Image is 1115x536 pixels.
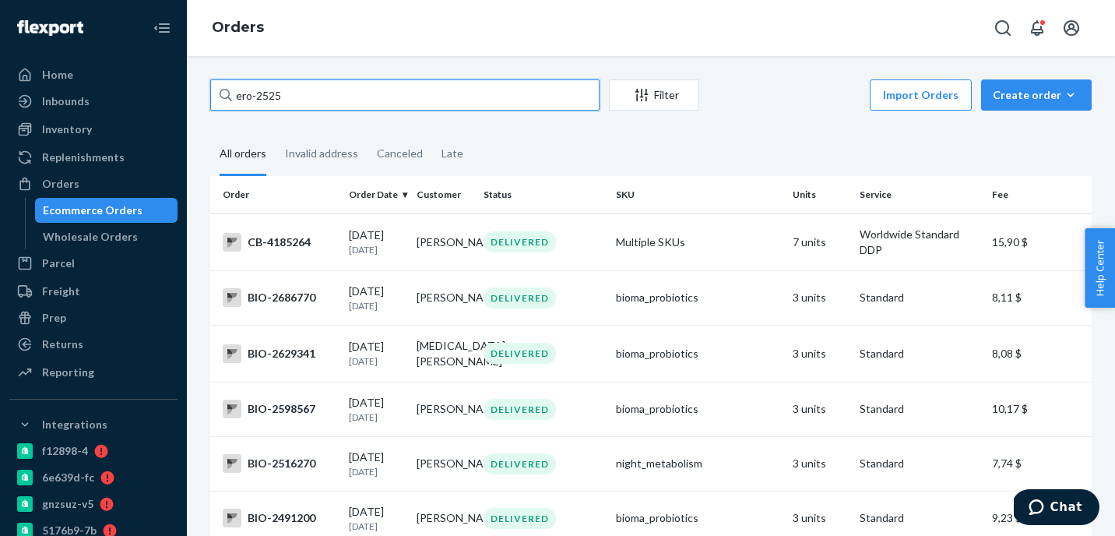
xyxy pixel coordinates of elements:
td: 3 units [786,325,854,382]
div: bioma_probiotics [616,290,779,305]
div: Integrations [42,417,107,432]
td: 8,08 $ [986,325,1092,382]
div: BIO-2629341 [223,344,336,363]
div: [DATE] [349,339,404,368]
div: Late [441,133,463,174]
div: DELIVERED [484,287,556,309]
a: Inbounds [9,89,178,114]
td: 3 units [786,436,854,491]
a: f12898-4 [9,439,178,464]
div: Inbounds [42,93,90,109]
p: Standard [860,290,980,305]
p: [DATE] [349,243,404,256]
a: Inventory [9,117,178,142]
p: [DATE] [349,354,404,368]
div: Create order [993,87,1080,103]
div: DELIVERED [484,231,556,252]
a: Freight [9,279,178,304]
div: Ecommerce Orders [43,203,142,218]
div: Wholesale Orders [43,229,138,245]
div: f12898-4 [42,443,88,459]
div: Returns [42,337,83,352]
a: Parcel [9,251,178,276]
p: [DATE] [349,299,404,312]
div: DELIVERED [484,508,556,529]
button: Import Orders [870,79,972,111]
div: Replenishments [42,150,125,165]
div: DELIVERED [484,399,556,420]
div: bioma_probiotics [616,510,779,526]
div: Filter [610,87,698,103]
div: Inventory [42,122,92,137]
div: DELIVERED [484,343,556,364]
a: gnzsuz-v5 [9,492,178,517]
p: Standard [860,346,980,361]
th: Fee [986,176,1092,213]
div: Customer [417,188,472,201]
div: CB-4185264 [223,233,336,252]
p: [DATE] [349,411,404,424]
a: Replenishments [9,145,178,170]
button: Open Search Box [987,12,1018,44]
td: 7,74 $ [986,436,1092,491]
div: All orders [220,133,266,176]
div: DELIVERED [484,453,556,474]
div: [DATE] [349,227,404,256]
th: Order [210,176,343,213]
td: [PERSON_NAME] [410,436,478,491]
a: Ecommerce Orders [35,198,178,223]
div: bioma_probiotics [616,401,779,417]
button: Filter [609,79,699,111]
td: [PERSON_NAME] [410,270,478,325]
a: Orders [9,171,178,196]
td: 7 units [786,213,854,270]
iframe: Öffnet ein Widget, in dem Sie mit einem unserer Kundenserviceagenten chatten können [1014,489,1099,528]
button: Create order [981,79,1092,111]
th: Service [853,176,986,213]
th: Status [477,176,610,213]
div: Reporting [42,365,94,380]
div: BIO-2516270 [223,454,336,473]
p: Standard [860,456,980,471]
td: 8,11 $ [986,270,1092,325]
td: 3 units [786,382,854,436]
a: Wholesale Orders [35,224,178,249]
div: [DATE] [349,450,404,478]
button: Open notifications [1022,12,1053,44]
div: [DATE] [349,284,404,312]
a: Prep [9,305,178,330]
th: Order Date [343,176,410,213]
td: 3 units [786,270,854,325]
div: Prep [42,310,66,326]
button: Help Center [1085,228,1115,308]
div: [DATE] [349,504,404,533]
button: Close Navigation [146,12,178,44]
div: Freight [42,284,80,299]
a: Orders [212,19,264,36]
a: Reporting [9,360,178,385]
img: Flexport logo [17,20,83,36]
a: Returns [9,332,178,357]
p: [DATE] [349,520,404,533]
div: bioma_probiotics [616,346,779,361]
p: Standard [860,401,980,417]
div: Home [42,67,73,83]
div: BIO-2598567 [223,400,336,418]
div: Orders [42,176,79,192]
th: Units [786,176,854,213]
td: 15,90 $ [986,213,1092,270]
div: gnzsuz-v5 [42,496,93,512]
p: Standard [860,510,980,526]
div: Canceled [377,133,423,174]
td: Multiple SKUs [610,213,786,270]
a: Home [9,62,178,87]
td: [MEDICAL_DATA][PERSON_NAME] [410,325,478,382]
div: night_metabolism [616,456,779,471]
th: SKU [610,176,786,213]
button: Open account menu [1056,12,1087,44]
div: Parcel [42,256,75,271]
p: Worldwide Standard DDP [860,227,980,258]
input: Search orders [210,79,600,111]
